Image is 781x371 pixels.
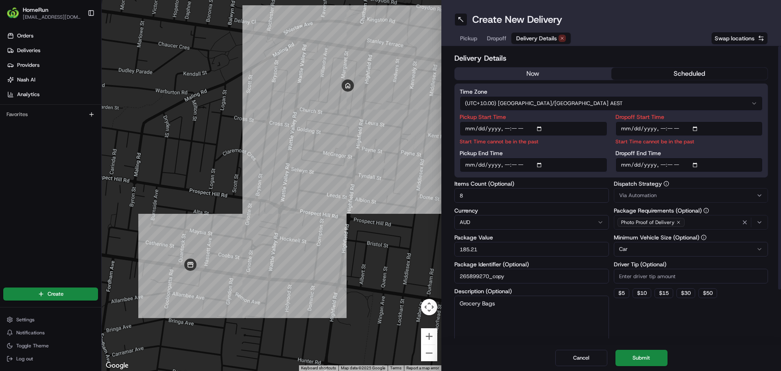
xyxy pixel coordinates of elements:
span: Providers [17,61,39,69]
textarea: Grocery Bags [454,296,609,341]
label: Pickup Start Time [460,114,607,120]
span: Toggle Theme [16,342,49,349]
span: Dropoff [487,34,506,42]
button: Start new chat [138,80,148,90]
span: Orders [17,32,33,40]
button: Photo Proof of Delivery [614,215,768,230]
a: Providers [3,59,101,72]
input: Enter driver tip amount [614,269,768,283]
button: [EMAIL_ADDRESS][DOMAIN_NAME] [23,14,81,20]
a: 💻API Documentation [65,115,134,130]
img: Google [104,360,131,371]
input: Enter package value [454,242,609,257]
label: Driver Tip (Optional) [614,261,768,267]
label: Currency [454,208,609,213]
button: Log out [3,353,98,364]
p: Start Time cannot be in the past [615,138,763,145]
button: scheduled [611,68,768,80]
button: Dispatch Strategy [663,181,669,187]
div: 💻 [69,119,75,125]
button: $10 [633,288,651,298]
span: Deliveries [17,47,40,54]
span: Knowledge Base [16,118,62,126]
a: 📗Knowledge Base [5,115,65,130]
p: Start Time cannot be in the past [460,138,607,145]
button: Settings [3,314,98,325]
button: Via Automation [614,188,768,203]
button: Package Requirements (Optional) [703,208,709,213]
button: HomeRun [23,6,48,14]
button: $50 [698,288,717,298]
button: Map camera controls [421,299,437,315]
label: Package Value [454,235,609,240]
label: Description (Optional) [454,288,609,294]
div: We're available if you need us! [28,86,103,92]
button: Keyboard shortcuts [301,365,336,371]
button: Swap locations [711,32,768,45]
a: Analytics [3,88,101,101]
div: Favorites [3,108,98,121]
label: Dispatch Strategy [614,181,768,187]
button: Zoom out [421,345,437,361]
span: Settings [16,316,35,323]
div: Start new chat [28,78,133,86]
img: 1736555255976-a54dd68f-1ca7-489b-9aae-adbdc363a1c4 [8,78,23,92]
label: Pickup End Time [460,150,607,156]
button: Notifications [3,327,98,338]
a: Orders [3,29,101,42]
button: now [455,68,611,80]
label: Time Zone [460,89,763,94]
span: Map data ©2025 Google [341,366,385,370]
label: Items Count (Optional) [454,181,609,187]
img: HomeRun [7,7,20,20]
a: Open this area in Google Maps (opens a new window) [104,360,131,371]
a: Nash AI [3,73,101,86]
button: Toggle Theme [3,340,98,351]
p: Welcome 👋 [8,33,148,46]
button: $15 [654,288,673,298]
span: Pylon [81,138,98,144]
button: $5 [614,288,629,298]
a: Terms (opens in new tab) [390,366,401,370]
label: Package Requirements (Optional) [614,208,768,213]
a: Powered byPylon [57,138,98,144]
span: Analytics [17,91,39,98]
span: Pickup [460,34,477,42]
img: Nash [8,8,24,24]
label: Dropoff Start Time [615,114,763,120]
span: Log out [16,356,33,362]
span: API Documentation [77,118,131,126]
button: Create [3,288,98,301]
button: Minimum Vehicle Size (Optional) [701,235,707,240]
div: 📗 [8,119,15,125]
span: Nash AI [17,76,35,83]
button: Submit [615,350,668,366]
a: Report a map error [406,366,439,370]
input: Enter package identifier [454,269,609,283]
label: Minimum Vehicle Size (Optional) [614,235,768,240]
button: HomeRunHomeRun[EMAIL_ADDRESS][DOMAIN_NAME] [3,3,84,23]
button: $30 [676,288,695,298]
span: Notifications [16,329,45,336]
span: Photo Proof of Delivery [621,219,674,226]
span: Create [48,290,63,298]
span: Swap locations [715,34,755,42]
label: Dropoff End Time [615,150,763,156]
button: Zoom in [421,328,437,345]
a: Deliveries [3,44,101,57]
span: Delivery Details [516,34,557,42]
span: Via Automation [619,192,657,199]
button: Cancel [555,350,607,366]
label: Package Identifier (Optional) [454,261,609,267]
h2: Delivery Details [454,53,768,64]
input: Enter number of items [454,188,609,203]
h1: Create New Delivery [472,13,562,26]
input: Clear [21,53,134,61]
